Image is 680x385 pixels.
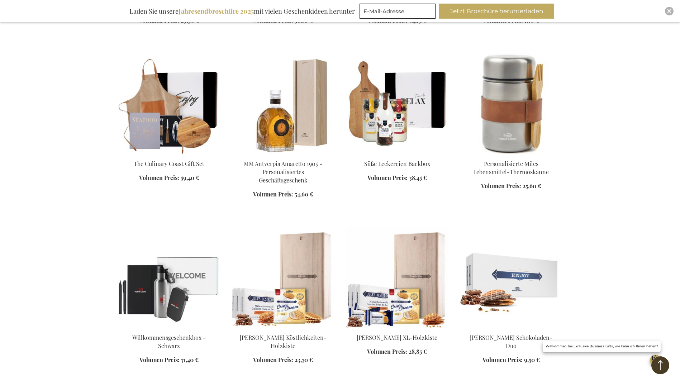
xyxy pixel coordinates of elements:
[460,325,562,332] a: Jules Destrooper Chocolate Duo
[139,174,199,182] a: Volumen Preis: 59,40 €
[295,190,313,198] span: 54,60 €
[360,4,438,21] form: marketing offers and promotions
[181,356,199,363] span: 71,40 €
[118,151,220,158] a: The Culinary Coast Gift Set
[473,160,549,176] a: Personalisierte Miles Lebensmittel-Thermoskanne
[482,356,540,364] a: Volumen Preis: 9,50 €
[460,227,562,328] img: Jules Destrooper Chocolate Duo
[134,160,204,167] a: The Culinary Coast Gift Set
[367,16,408,24] span: Volumen Preis:
[118,325,220,332] a: Welcome Aboard Gift Box - Black
[481,182,541,190] a: Volumen Preis: 25,60 €
[364,160,430,167] a: Süße Leckereien Backbox
[409,174,427,181] span: 38,45 €
[346,325,448,332] a: Jules Destrooper XL Wooden Box Personalised 1
[139,356,180,363] span: Volumen Preis:
[132,334,206,350] a: Willkommensgeschenkbox - Schwarz
[360,4,436,19] input: E-Mail-Adresse
[253,190,293,198] span: Volumen Preis:
[346,151,448,158] a: Sweet Treats Baking Box
[346,53,448,154] img: Sweet Treats Baking Box
[482,356,523,363] span: Volumen Preis:
[179,7,254,15] b: Jahresendbroschüre 2025
[253,356,293,363] span: Volumen Preis:
[232,53,334,154] img: MM Antverpia Amaretto 1905 - Personalised Business Gift
[118,53,220,154] img: The Culinary Coast Gift Set
[483,16,523,24] span: Volumen Preis:
[139,16,179,24] span: Volumen Preis:
[139,174,179,181] span: Volumen Preis:
[367,174,408,181] span: Volumen Preis:
[524,356,540,363] span: 9,50 €
[118,227,220,328] img: Welcome Aboard Gift Box - Black
[181,174,199,181] span: 59,40 €
[240,334,327,350] a: [PERSON_NAME] Köstlichkeiten-Holzkiste
[460,151,562,158] a: Personalised Miles Food Thermos
[524,16,539,24] span: 7,70 €
[139,356,199,364] a: Volumen Preis: 71,40 €
[409,16,427,24] span: 64,75 €
[232,227,334,328] img: Jules Destrooper Delights Wooden Box Personalised
[232,151,334,158] a: MM Antverpia Amaretto 1905 - Personalised Business Gift
[439,4,554,19] button: Jetzt Broschüre herunterladen
[460,53,562,154] img: Personalised Miles Food Thermos
[126,4,358,19] div: Laden Sie unsere mit vielen Geschenkideen herunter
[253,16,293,24] span: Volumen Preis:
[470,334,552,350] a: [PERSON_NAME] Schokoladen-Duo
[667,9,671,13] img: Close
[295,356,313,363] span: 23,70 €
[232,325,334,332] a: Jules Destrooper Delights Wooden Box Personalised
[523,182,541,190] span: 25,60 €
[665,7,674,15] div: Close
[181,16,199,24] span: 29,30 €
[295,16,313,24] span: 56,70 €
[346,227,448,328] img: Jules Destrooper XL-Holzkiste
[367,174,427,182] a: Volumen Preis: 38,45 €
[253,190,313,199] a: Volumen Preis: 54,60 €
[244,160,322,184] a: MM Antverpia Amaretto 1905 - Personalisiertes Geschäftsgeschenk
[253,356,313,364] a: Volumen Preis: 23,70 €
[481,182,521,190] span: Volumen Preis:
